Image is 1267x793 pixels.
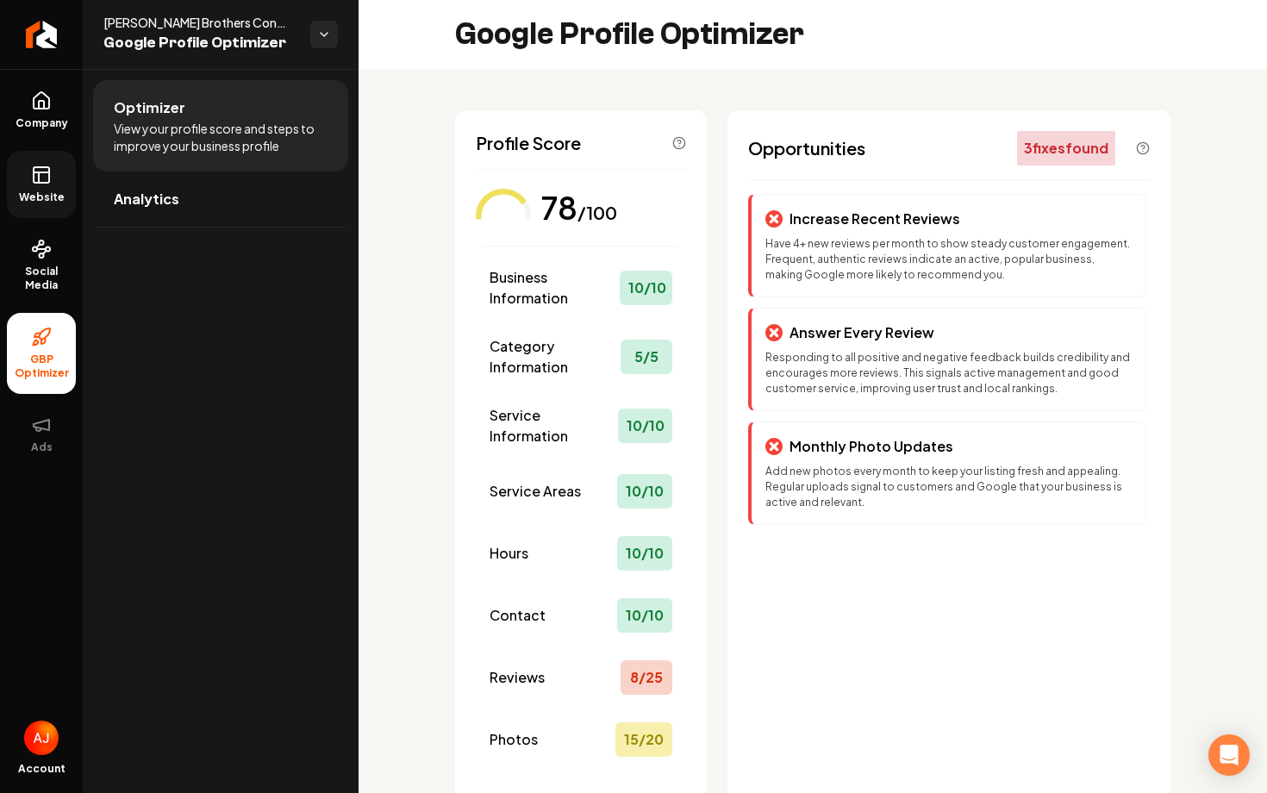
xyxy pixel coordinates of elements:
span: Account [18,762,66,776]
p: Responding to all positive and negative feedback builds credibility and encourages more reviews. ... [765,350,1132,396]
span: Ads [24,440,59,454]
span: Company [9,116,75,130]
div: 78 [541,190,577,225]
span: Reviews [490,667,545,688]
img: Rebolt Logo [26,21,58,48]
div: 10 / 10 [620,271,672,305]
button: Open user button [24,721,59,755]
span: GBP Optimizer [7,353,76,380]
p: Add new photos every month to keep your listing fresh and appealing. Regular uploads signal to cu... [765,464,1132,510]
span: Service Information [490,405,618,446]
div: /100 [577,201,617,225]
div: 5 / 5 [621,340,672,374]
div: 15 / 20 [615,722,672,757]
span: Social Media [7,265,76,292]
div: Increase Recent ReviewsHave 4+ new reviews per month to show steady customer engagement. Frequent... [748,194,1146,297]
span: Contact [490,605,546,626]
img: Austin Jellison [24,721,59,755]
span: Photos [490,729,538,750]
span: Google Profile Optimizer [103,31,296,55]
p: Monthly Photo Updates [790,436,953,457]
a: Analytics [93,172,348,227]
span: Service Areas [490,481,581,502]
span: [PERSON_NAME] Brothers Concrete LLC [103,14,296,31]
p: Answer Every Review [790,322,934,343]
button: Ads [7,401,76,468]
h2: Google Profile Optimizer [455,17,804,52]
div: 10 / 10 [617,536,672,571]
div: 10 / 10 [617,474,672,509]
span: Optimizer [114,97,185,118]
a: Social Media [7,225,76,306]
p: Increase Recent Reviews [790,209,960,229]
div: Open Intercom Messenger [1208,734,1250,776]
span: Analytics [114,189,179,209]
div: 10 / 10 [617,598,672,633]
div: Answer Every ReviewResponding to all positive and negative feedback builds credibility and encour... [748,308,1146,411]
div: 8 / 25 [621,660,672,695]
div: 10 / 10 [618,409,672,443]
p: Have 4+ new reviews per month to show steady customer engagement. Frequent, authentic reviews ind... [765,236,1132,283]
div: 3 fix es found [1017,131,1115,165]
span: Website [12,190,72,204]
span: Hours [490,543,528,564]
span: Category Information [490,336,621,378]
span: Opportunities [748,136,865,160]
a: Website [7,151,76,218]
span: View your profile score and steps to improve your business profile [114,120,328,154]
span: Profile Score [476,131,581,155]
div: Monthly Photo UpdatesAdd new photos every month to keep your listing fresh and appealing. Regular... [748,421,1146,525]
span: Business Information [490,267,620,309]
a: Company [7,77,76,144]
